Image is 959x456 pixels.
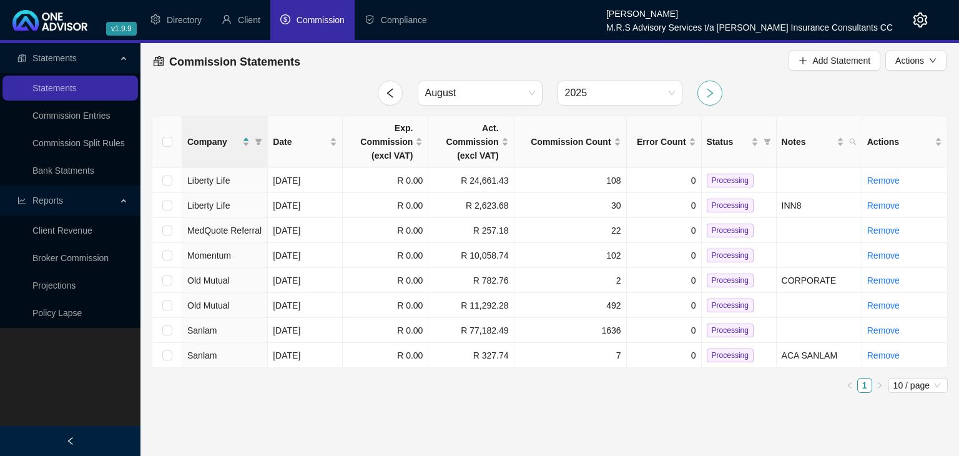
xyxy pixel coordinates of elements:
[707,249,754,262] span: Processing
[514,193,627,218] td: 30
[514,343,627,368] td: 7
[858,379,872,392] a: 1
[514,268,627,293] td: 2
[428,243,514,268] td: R 10,058.74
[252,132,265,151] span: filter
[707,199,754,212] span: Processing
[17,196,26,205] span: line-chart
[862,116,948,168] th: Actions
[565,81,675,105] span: 2025
[273,135,327,149] span: Date
[514,116,627,168] th: Commission Count
[238,15,260,25] span: Client
[842,378,857,393] button: left
[849,138,857,146] span: search
[627,168,702,193] td: 0
[867,176,900,186] a: Remove
[167,15,202,25] span: Directory
[627,343,702,368] td: 0
[428,268,514,293] td: R 782.76
[707,324,754,337] span: Processing
[867,135,932,149] span: Actions
[187,325,217,335] span: Sanlam
[255,138,262,146] span: filter
[867,350,900,360] a: Remove
[707,224,754,237] span: Processing
[268,318,343,343] td: [DATE]
[187,275,230,285] span: Old Mutual
[428,218,514,243] td: R 257.18
[812,54,870,67] span: Add Statement
[343,168,428,193] td: R 0.00
[32,280,76,290] a: Projections
[17,54,26,62] span: reconciliation
[799,56,807,65] span: plus
[32,138,125,148] a: Commission Split Rules
[32,196,63,206] span: Reports
[627,193,702,218] td: 0
[343,293,428,318] td: R 0.00
[867,275,900,285] a: Remove
[627,218,702,243] td: 0
[885,51,947,71] button: Actionsdown
[872,378,887,393] button: right
[519,135,611,149] span: Commission Count
[268,243,343,268] td: [DATE]
[187,226,262,235] span: MedQuote Referral
[606,17,893,31] div: M.R.S Advisory Services t/a [PERSON_NAME] Insurance Consultants CC
[187,350,217,360] span: Sanlam
[343,243,428,268] td: R 0.00
[187,300,230,310] span: Old Mutual
[343,268,428,293] td: R 0.00
[187,201,230,211] span: Liberty Life
[268,218,343,243] td: [DATE]
[627,243,702,268] td: 0
[32,308,82,318] a: Policy Lapse
[268,116,343,168] th: Date
[187,176,230,186] span: Liberty Life
[867,250,900,260] a: Remove
[187,250,231,260] span: Momentum
[514,168,627,193] td: 108
[428,116,514,168] th: Act. Commission (excl VAT)
[32,83,77,93] a: Statements
[106,22,137,36] span: v1.9.9
[514,318,627,343] td: 1636
[842,378,857,393] li: Previous Page
[12,10,87,31] img: 2df55531c6924b55f21c4cf5d4484680-logo-light.svg
[268,268,343,293] td: [DATE]
[514,293,627,318] td: 492
[888,378,948,393] div: Page Size
[343,116,428,168] th: Exp. Commission (excl VAT)
[280,14,290,24] span: dollar
[153,56,164,67] span: reconciliation
[867,226,900,235] a: Remove
[876,382,883,389] span: right
[425,81,535,105] span: August
[857,378,872,393] li: 1
[606,3,893,17] div: [PERSON_NAME]
[348,121,413,162] span: Exp. Commission (excl VAT)
[707,174,754,187] span: Processing
[385,87,396,99] span: left
[707,349,754,362] span: Processing
[32,53,77,63] span: Statements
[343,318,428,343] td: R 0.00
[872,378,887,393] li: Next Page
[428,318,514,343] td: R 77,182.49
[343,218,428,243] td: R 0.00
[707,135,749,149] span: Status
[268,343,343,368] td: [DATE]
[268,193,343,218] td: [DATE]
[297,15,345,25] span: Commission
[268,168,343,193] td: [DATE]
[867,325,900,335] a: Remove
[32,226,92,235] a: Client Revenue
[777,193,862,218] td: INN8
[707,274,754,287] span: Processing
[867,300,900,310] a: Remove
[847,132,859,151] span: search
[704,87,716,99] span: right
[702,116,777,168] th: Status
[169,56,300,68] span: Commission Statements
